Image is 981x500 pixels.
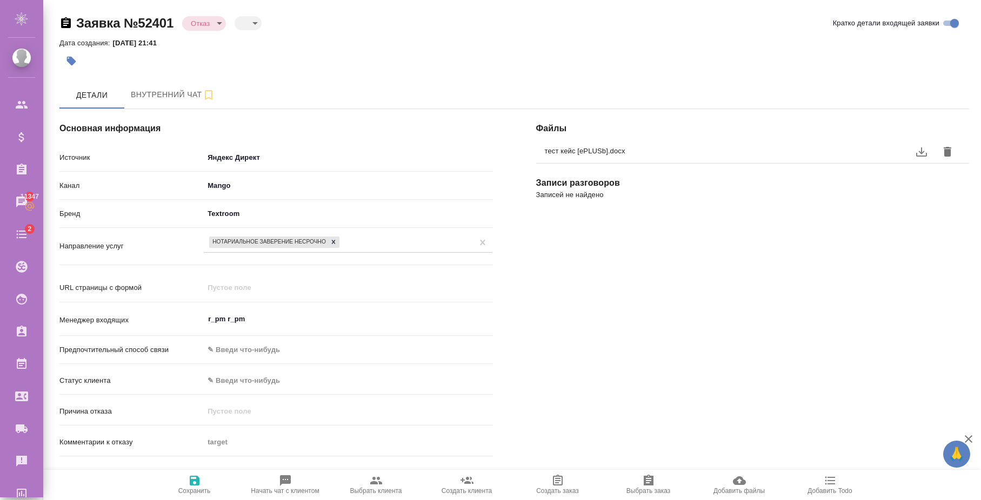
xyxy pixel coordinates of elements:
p: [DATE] 21:41 [112,39,165,47]
span: 2 [21,224,38,234]
span: Выбрать заказ [626,487,670,495]
span: Начать чат с клиентом [251,487,319,495]
a: Заявка №52401 [76,16,173,30]
svg: Подписаться [202,89,215,102]
div: ✎ Введи что-нибудь [204,371,492,390]
input: Пустое поле [204,434,492,450]
p: Менеджер входящих [59,315,204,326]
span: Создать заказ [536,487,579,495]
button: delete [935,139,960,165]
button: Добавить Todo [785,470,876,500]
p: Дата создания: [59,39,112,47]
button: Скопировать ссылку [59,17,72,30]
p: Записей не найдено [536,190,970,200]
button: Выбрать заказ [603,470,694,500]
div: Отказ [235,16,262,30]
span: Кратко детали входящей заявки [833,18,939,29]
span: Детали [66,89,118,102]
span: 🙏 [947,443,966,465]
button: Open [486,318,489,320]
button: Отказ [188,19,213,28]
p: Бренд [59,208,204,219]
div: Отказ [182,16,226,31]
span: Выбрать клиента [350,487,402,495]
p: Статус клиента [59,375,204,386]
a: 11347 [3,188,41,215]
button: Выбрать клиента [331,470,422,500]
a: 2 [3,221,41,248]
p: Комментарии к отказу [59,437,204,448]
button: Создать заказ [512,470,603,500]
button: Добавить файлы [694,470,785,500]
button: Создать клиента [422,470,512,500]
button: Добавить тэг [59,49,83,73]
button: download [909,139,935,165]
input: Пустое поле [204,403,492,419]
p: Источник [59,152,204,163]
span: 11347 [14,191,45,202]
div: Нотариальное заверение несрочно [209,237,328,248]
p: Причина отказа [59,406,204,417]
p: Предпочтительный способ связи [59,344,204,355]
div: Яндекс Директ [204,148,492,167]
button: Начать чат с клиентом [240,470,331,500]
h4: Основная информация [59,122,493,135]
p: Канал [59,180,204,191]
div: Textroom [204,205,492,223]
h4: Записи разговоров [536,177,970,190]
p: URL страницы с формой [59,282,204,293]
span: Внутренний чат [131,88,215,102]
button: 🙏 [943,441,970,468]
div: ✎ Введи что-нибудь [208,344,479,355]
div: Mango [204,177,492,195]
input: Пустое поле [204,280,492,295]
h4: Файлы [536,122,970,135]
span: Сохранить [178,487,211,495]
div: ✎ Введи что-нибудь [204,341,492,359]
span: тест кейс [ePLUSb].docx [545,146,944,157]
span: Добавить файлы [713,487,765,495]
span: Создать клиента [442,487,492,495]
div: ✎ Введи что-нибудь [208,375,479,386]
span: Добавить Todo [808,487,852,495]
button: Сохранить [149,470,240,500]
p: Направление услуг [59,241,204,252]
